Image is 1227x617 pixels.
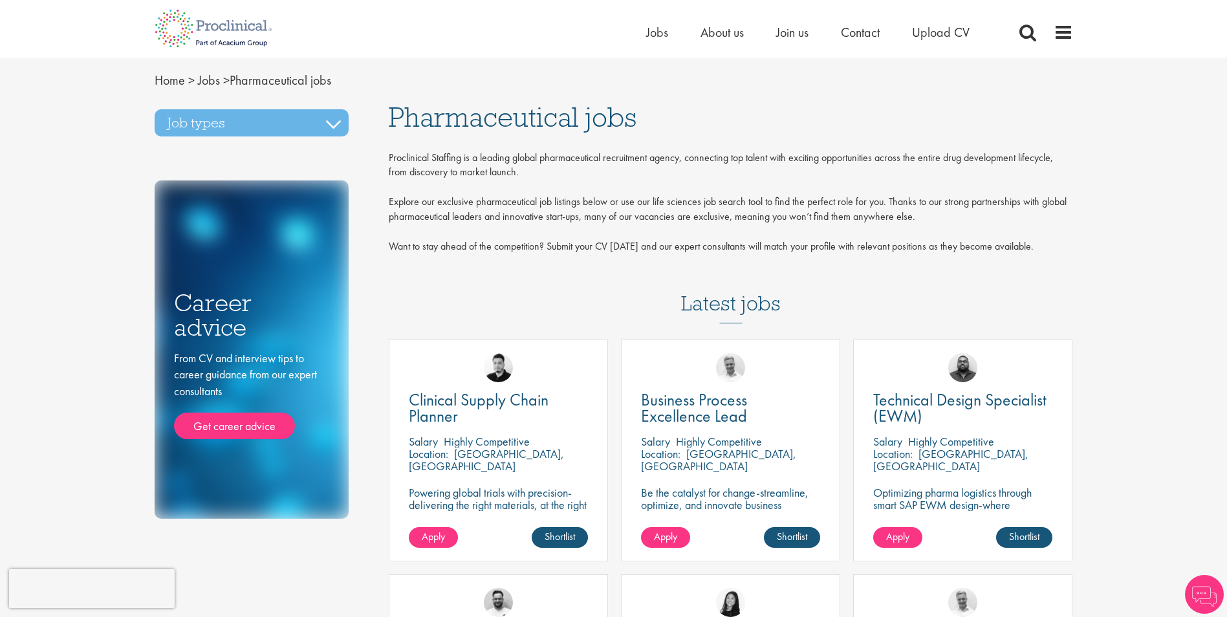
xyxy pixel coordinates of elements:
[654,530,677,543] span: Apply
[409,389,548,427] span: Clinical Supply Chain Planner
[409,486,588,523] p: Powering global trials with precision-delivering the right materials, at the right time, every time.
[681,260,781,323] h3: Latest jobs
[174,350,329,440] div: From CV and interview tips to career guidance from our expert consultants
[764,527,820,548] a: Shortlist
[641,434,670,449] span: Salary
[873,486,1052,536] p: Optimizing pharma logistics through smart SAP EWM design-where precision meets performance in eve...
[776,24,809,41] a: Join us
[155,72,331,89] span: Pharmaceutical jobs
[389,151,1073,261] div: Proclinical Staffing is a leading global pharmaceutical recruitment agency, connecting top talent...
[873,527,922,548] a: Apply
[174,290,329,340] h3: Career advice
[886,530,909,543] span: Apply
[155,109,349,136] h3: Job types
[1185,575,1224,614] img: Chatbot
[641,392,820,424] a: Business Process Excellence Lead
[484,353,513,382] img: Anderson Maldonado
[716,353,745,382] img: Joshua Bye
[409,446,448,461] span: Location:
[422,530,445,543] span: Apply
[532,527,588,548] a: Shortlist
[389,100,636,135] span: Pharmaceutical jobs
[409,392,588,424] a: Clinical Supply Chain Planner
[9,569,175,608] iframe: reCAPTCHA
[908,434,994,449] p: Highly Competitive
[641,389,747,427] span: Business Process Excellence Lead
[996,527,1052,548] a: Shortlist
[641,527,690,548] a: Apply
[409,434,438,449] span: Salary
[484,588,513,617] img: Emile De Beer
[873,446,1028,473] p: [GEOGRAPHIC_DATA], [GEOGRAPHIC_DATA]
[174,413,295,440] a: Get career advice
[641,446,796,473] p: [GEOGRAPHIC_DATA], [GEOGRAPHIC_DATA]
[188,72,195,89] span: >
[841,24,880,41] a: Contact
[641,486,820,536] p: Be the catalyst for change-streamline, optimize, and innovate business processes in a dynamic bio...
[676,434,762,449] p: Highly Competitive
[444,434,530,449] p: Highly Competitive
[873,392,1052,424] a: Technical Design Specialist (EWM)
[873,446,913,461] span: Location:
[912,24,970,41] a: Upload CV
[646,24,668,41] a: Jobs
[716,588,745,617] img: Numhom Sudsok
[700,24,744,41] a: About us
[873,434,902,449] span: Salary
[223,72,230,89] span: >
[948,353,977,382] img: Ashley Bennett
[641,446,680,461] span: Location:
[409,527,458,548] a: Apply
[873,389,1047,427] span: Technical Design Specialist (EWM)
[409,446,564,473] p: [GEOGRAPHIC_DATA], [GEOGRAPHIC_DATA]
[948,588,977,617] img: Joshua Bye
[155,72,185,89] a: breadcrumb link to Home
[198,72,220,89] a: breadcrumb link to Jobs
